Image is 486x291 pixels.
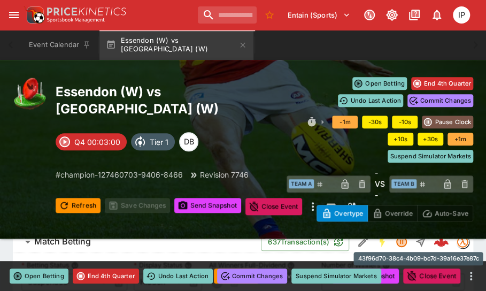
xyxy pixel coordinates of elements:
[405,5,424,25] button: Documentation
[434,234,449,249] div: 43f96d70-38c4-4b09-bc7d-39a16e37e87c
[306,198,319,215] button: more
[99,30,253,60] button: Essendon (W) vs [GEOGRAPHIC_DATA] (W)
[261,6,278,24] button: No Bookmarks
[321,261,380,270] p: Number of Winners
[434,234,449,249] img: logo-cerberus--red.svg
[34,236,91,247] h6: Match Betting
[360,5,379,25] button: Connected to PK
[74,136,120,148] p: Q4 00:03:00
[174,198,241,213] button: Send Snapshot
[10,269,68,284] button: Open Betting
[395,235,408,248] svg: Suspended
[352,77,407,90] button: Open Betting
[338,94,403,107] button: Undo Last Action
[362,116,388,128] button: -30s
[200,169,249,180] p: Revision 7746
[375,167,385,201] h6: - VS -
[73,269,139,284] button: End 4th Quarter
[456,235,469,248] div: tradingmodel
[198,6,257,24] input: search
[134,261,182,270] p: Display Status
[392,232,411,251] button: Suspended
[317,205,368,221] button: Overtype
[332,116,358,128] button: -1m
[291,269,381,284] button: Suspend Simulator Markets
[22,30,97,60] button: Event Calendar
[450,3,473,27] button: Isaac Plummer
[453,6,470,24] div: Isaac Plummer
[56,198,101,213] button: Refresh
[353,252,483,265] div: 43f96d70-38c4-4b09-bc7d-39a16e37e87c
[388,150,473,163] button: Suspend Simulator Markets
[435,208,468,219] p: Auto-Save
[179,132,198,151] div: Dylan Brown
[427,5,446,25] button: Notifications
[353,232,373,251] button: Edit Detail
[245,198,303,215] button: Close Event
[289,179,314,188] span: Team A
[317,205,473,221] div: Start From
[4,5,24,25] button: open drawer
[418,133,443,145] button: +30s
[457,236,468,248] img: tradingmodel
[403,269,460,284] button: Close Event
[24,4,45,26] img: PriceKinetics Logo
[217,269,287,284] button: Commit Changes
[382,5,402,25] button: Toggle light/dark mode
[411,232,430,251] button: Straight
[430,231,452,252] a: 43f96d70-38c4-4b09-bc7d-39a16e37e87c
[56,83,299,117] h2: Copy To Clipboard
[56,169,183,180] p: Copy To Clipboard
[407,94,473,107] button: Commit Changes
[281,6,357,24] button: Select Tenant
[385,208,412,219] p: Override
[417,205,473,221] button: Auto-Save
[13,231,261,252] button: Match Betting
[209,261,285,270] p: All Winners Full-Dividend
[448,133,473,145] button: +1m
[422,116,473,128] button: Pause Clock
[367,205,417,221] button: Override
[391,179,416,188] span: Team B
[261,233,349,251] button: 637Transaction(s)
[47,18,105,22] img: Sportsbook Management
[465,270,477,282] button: more
[21,261,69,270] p: Betting Status
[47,7,126,16] img: PriceKinetics
[143,269,213,284] button: Undo Last Action
[373,232,392,251] button: SGM Enabled
[13,77,47,111] img: australian_rules.png
[388,133,413,145] button: +10s
[392,116,418,128] button: -10s
[334,208,363,219] p: Overtype
[411,77,473,90] button: End 4th Quarter
[306,117,317,127] svg: Clock Controls
[150,136,168,148] p: Tier 1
